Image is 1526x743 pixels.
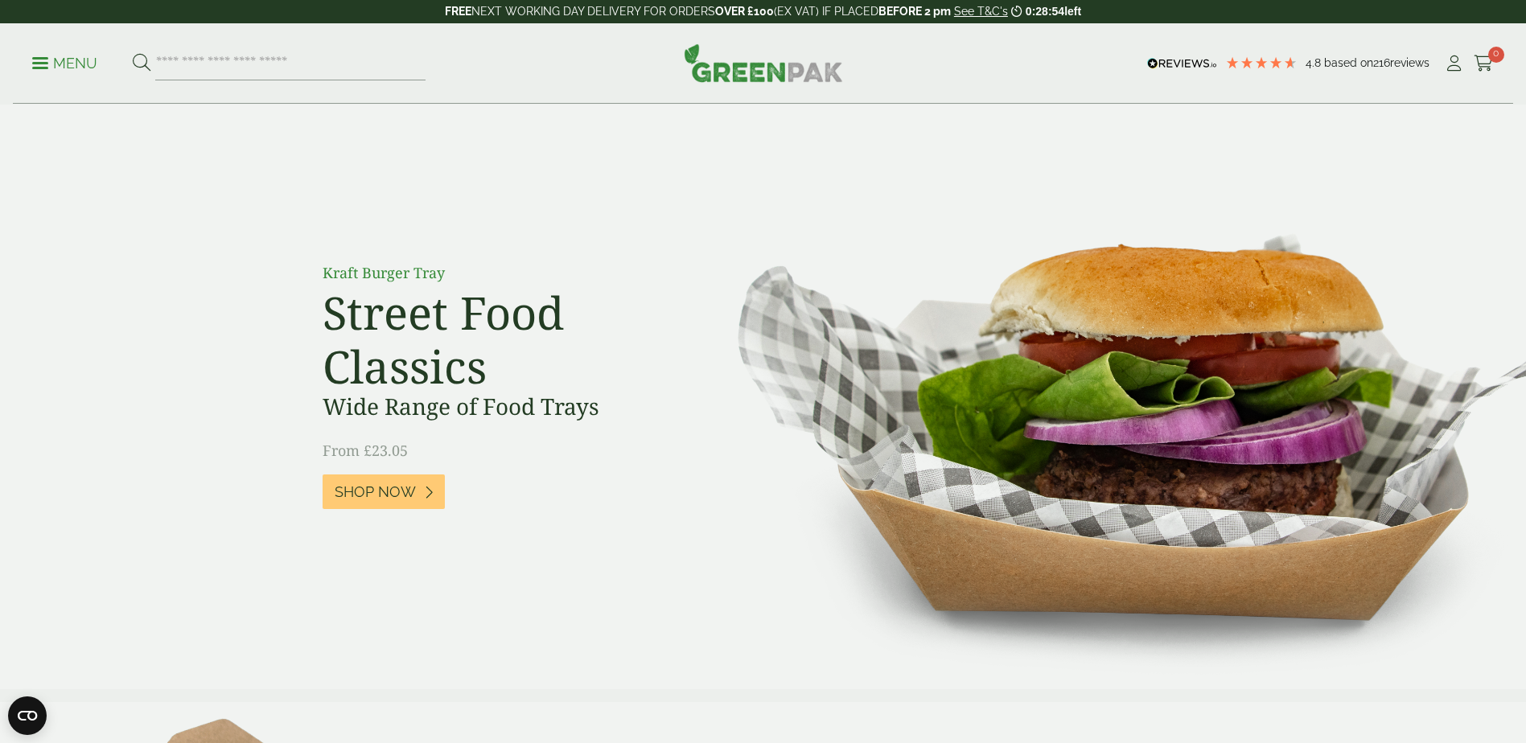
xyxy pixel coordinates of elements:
strong: FREE [445,5,471,18]
span: Shop Now [335,483,416,501]
span: 216 [1373,56,1390,69]
span: 0:28:54 [1026,5,1064,18]
a: Menu [32,54,97,70]
a: 0 [1474,51,1494,76]
span: From £23.05 [323,441,408,460]
h2: Street Food Classics [323,285,685,393]
span: 4.8 [1306,56,1324,69]
span: left [1064,5,1081,18]
p: Kraft Burger Tray [323,262,685,284]
div: 4.79 Stars [1225,55,1298,70]
strong: BEFORE 2 pm [878,5,951,18]
span: Based on [1324,56,1373,69]
strong: OVER £100 [715,5,774,18]
a: See T&C's [954,5,1008,18]
button: Open CMP widget [8,696,47,735]
a: Shop Now [323,474,445,509]
img: Street Food Classics [687,105,1526,689]
i: Cart [1474,55,1494,72]
span: reviews [1390,56,1429,69]
p: Menu [32,54,97,73]
i: My Account [1444,55,1464,72]
h3: Wide Range of Food Trays [323,393,685,421]
span: 0 [1488,47,1504,63]
img: REVIEWS.io [1147,58,1217,69]
img: GreenPak Supplies [684,43,843,82]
